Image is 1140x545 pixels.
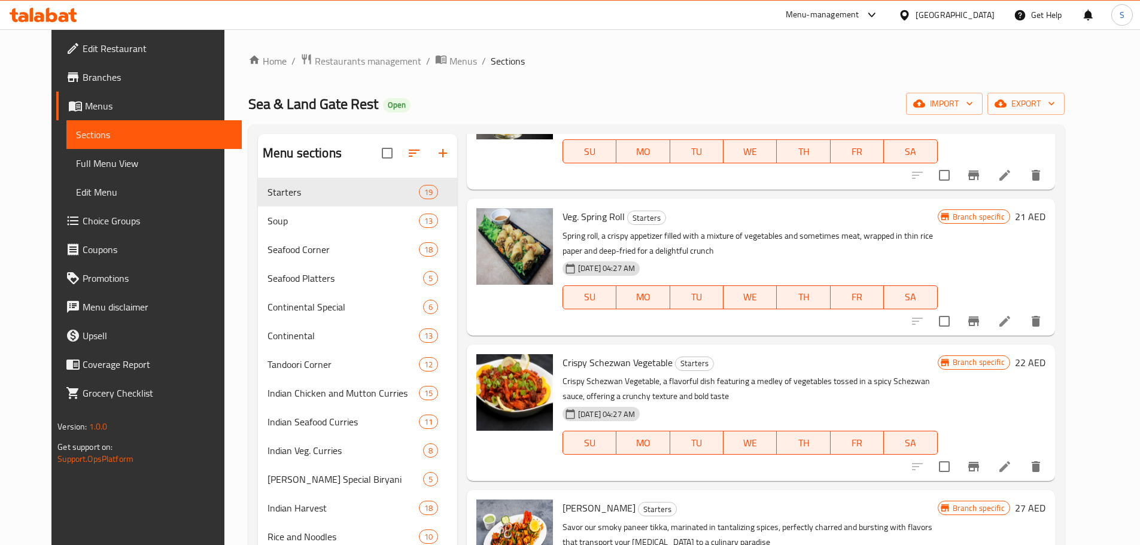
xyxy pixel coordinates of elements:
[568,288,612,306] span: SU
[258,494,457,522] div: Indian Harvest18
[1022,307,1050,336] button: delete
[670,139,723,163] button: TU
[83,242,232,257] span: Coupons
[628,211,665,225] span: Starters
[563,354,673,372] span: Crispy Schezwan Vegetable
[419,359,437,370] span: 12
[1015,354,1045,371] h6: 22 AED
[267,357,419,372] div: Tandoori Corner
[56,92,242,120] a: Menus
[419,330,437,342] span: 13
[419,531,437,543] span: 10
[419,415,438,429] div: items
[998,168,1012,182] a: Edit menu item
[777,139,830,163] button: TH
[728,434,772,452] span: WE
[563,285,616,309] button: SU
[723,285,777,309] button: WE
[83,300,232,314] span: Menu disclaimer
[476,354,553,431] img: Crispy Schezwan Vegetable
[782,288,825,306] span: TH
[315,54,421,68] span: Restaurants management
[83,328,232,343] span: Upsell
[1120,8,1124,22] span: S
[435,53,477,69] a: Menus
[83,214,232,228] span: Choice Groups
[884,285,937,309] button: SA
[258,436,457,465] div: Indian Veg. Curries8
[723,431,777,455] button: WE
[723,139,777,163] button: WE
[948,357,1010,368] span: Branch specific
[998,459,1012,474] a: Edit menu item
[56,63,242,92] a: Branches
[932,454,957,479] span: Select to update
[419,529,438,544] div: items
[76,127,232,142] span: Sections
[383,98,411,112] div: Open
[267,271,423,285] span: Seafood Platters
[563,499,636,517] span: [PERSON_NAME]
[786,8,859,22] div: Menu-management
[835,143,879,160] span: FR
[831,285,884,309] button: FR
[728,143,772,160] span: WE
[573,409,640,420] span: [DATE] 04:27 AM
[56,34,242,63] a: Edit Restaurant
[56,321,242,350] a: Upsell
[383,100,411,110] span: Open
[563,229,938,258] p: Spring roll, a crispy appetizer filled with a mixture of vegetables and sometimes meat, wrapped i...
[424,273,437,284] span: 5
[258,206,457,235] div: Soup13
[777,285,830,309] button: TH
[476,208,553,285] img: Veg. Spring Roll
[419,503,437,514] span: 18
[568,434,612,452] span: SU
[1022,452,1050,481] button: delete
[621,143,665,160] span: MO
[782,143,825,160] span: TH
[400,139,428,168] span: Sort sections
[563,374,938,404] p: Crispy Schezwan Vegetable, a flavorful dish featuring a medley of vegetables tossed in a spicy Sc...
[267,443,423,458] span: Indian Veg. Curries
[670,285,723,309] button: TU
[959,307,988,336] button: Branch-specific-item
[267,185,419,199] div: Starters
[258,350,457,379] div: Tandoori Corner12
[884,139,937,163] button: SA
[419,187,437,198] span: 19
[419,501,438,515] div: items
[248,53,1065,69] nav: breadcrumb
[267,328,419,343] span: Continental
[419,388,437,399] span: 15
[83,386,232,400] span: Grocery Checklist
[884,431,937,455] button: SA
[57,419,87,434] span: Version:
[267,214,419,228] span: Soup
[56,379,242,407] a: Grocery Checklist
[267,472,423,486] span: [PERSON_NAME] Special Biryani
[616,139,670,163] button: MO
[267,386,419,400] span: Indian Chicken and Mutton Curries
[85,99,232,113] span: Menus
[267,415,419,429] span: Indian Seafood Curries
[932,309,957,334] span: Select to update
[56,293,242,321] a: Menu disclaimer
[1015,500,1045,516] h6: 27 AED
[616,285,670,309] button: MO
[449,54,477,68] span: Menus
[267,501,419,515] span: Indian Harvest
[621,434,665,452] span: MO
[57,451,133,467] a: Support.OpsPlatform
[419,357,438,372] div: items
[889,434,932,452] span: SA
[675,434,719,452] span: TU
[291,54,296,68] li: /
[959,452,988,481] button: Branch-specific-item
[916,96,973,111] span: import
[782,434,825,452] span: TH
